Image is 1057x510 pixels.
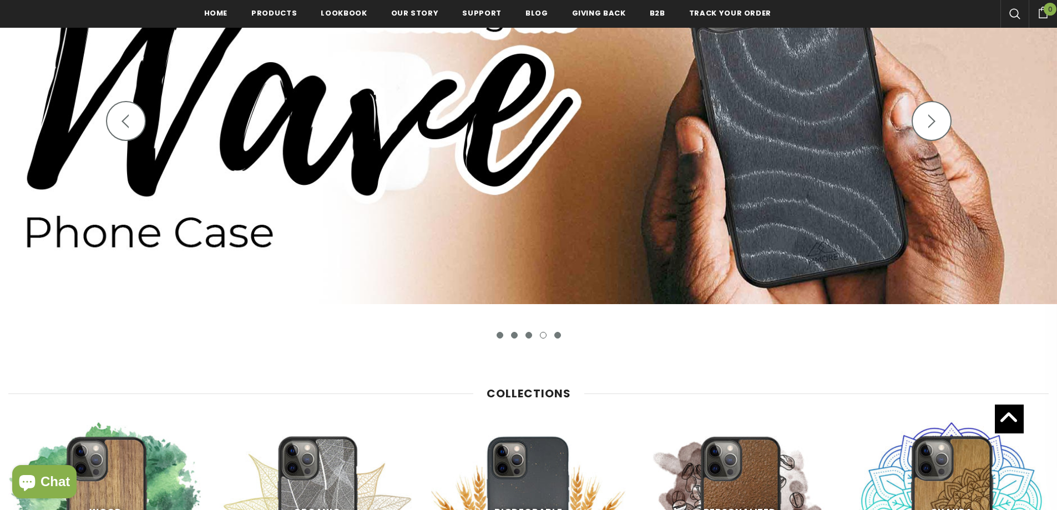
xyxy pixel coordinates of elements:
span: B2B [650,8,665,18]
span: Track your order [689,8,771,18]
span: Giving back [572,8,626,18]
span: Lookbook [321,8,367,18]
button: 1 [497,332,503,339]
span: Home [204,8,228,18]
span: support [462,8,502,18]
span: Blog [525,8,548,18]
button: 5 [554,332,561,339]
a: 0 [1029,5,1057,18]
span: Collections [487,386,571,401]
inbox-online-store-chat: Shopify online store chat [9,465,80,501]
span: Products [251,8,297,18]
button: 3 [525,332,532,339]
button: 4 [540,332,547,339]
button: 2 [511,332,518,339]
span: Our Story [391,8,439,18]
span: 0 [1044,3,1056,16]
